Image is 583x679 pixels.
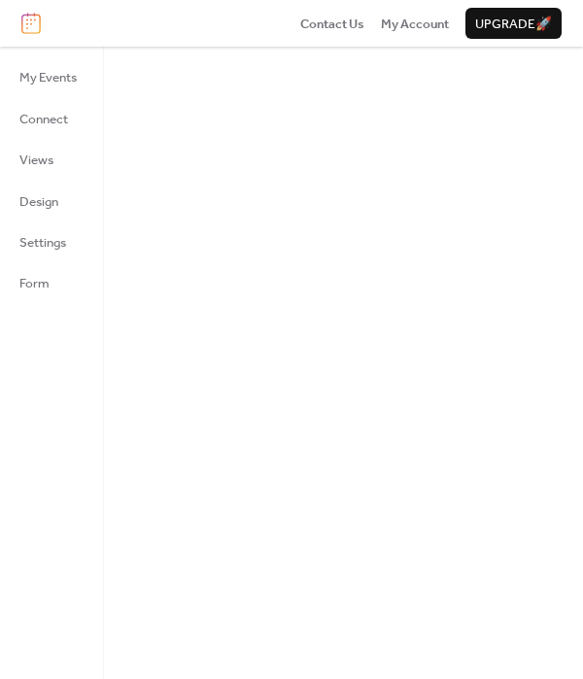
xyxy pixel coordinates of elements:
[8,103,88,134] a: Connect
[8,61,88,92] a: My Events
[300,15,364,34] span: Contact Us
[300,14,364,33] a: Contact Us
[381,14,449,33] a: My Account
[475,15,552,34] span: Upgrade 🚀
[8,267,88,298] a: Form
[19,110,68,129] span: Connect
[19,233,66,253] span: Settings
[21,13,41,34] img: logo
[465,8,562,39] button: Upgrade🚀
[8,144,88,175] a: Views
[19,68,77,87] span: My Events
[19,274,50,293] span: Form
[8,186,88,217] a: Design
[381,15,449,34] span: My Account
[19,151,53,170] span: Views
[8,226,88,257] a: Settings
[19,192,58,212] span: Design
